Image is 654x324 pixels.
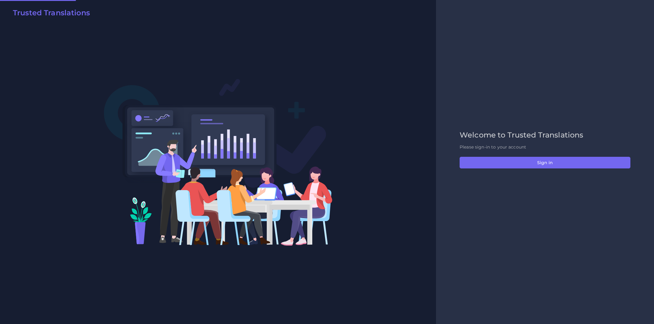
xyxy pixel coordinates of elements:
[104,78,333,246] img: Login V2
[460,157,630,168] button: Sign in
[460,144,630,150] p: Please sign-in to your account
[13,9,90,17] h2: Trusted Translations
[460,131,630,140] h2: Welcome to Trusted Translations
[9,9,90,20] a: Trusted Translations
